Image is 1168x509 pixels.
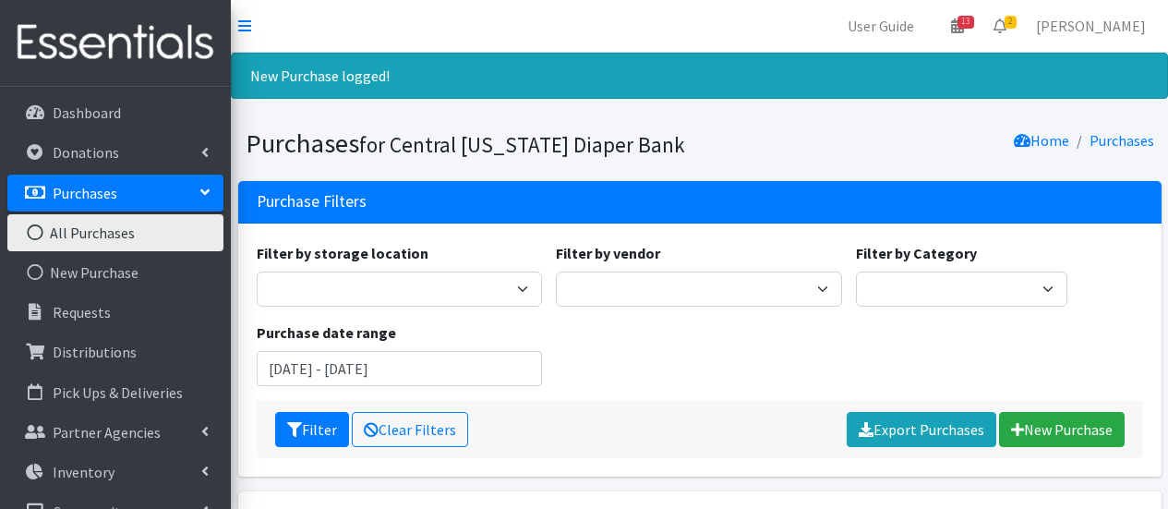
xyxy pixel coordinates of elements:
a: Home [1014,131,1069,150]
p: Dashboard [53,103,121,122]
a: Donations [7,134,223,171]
a: Purchases [7,175,223,212]
label: Filter by Category [856,242,977,264]
p: Donations [53,143,119,162]
small: for Central [US_STATE] Diaper Bank [359,131,685,158]
img: HumanEssentials [7,12,223,74]
h1: Purchases [246,127,693,160]
a: 13 [936,7,979,44]
p: Requests [53,303,111,321]
label: Purchase date range [257,321,396,344]
p: Partner Agencies [53,423,161,442]
a: All Purchases [7,214,223,251]
button: Filter [275,412,349,447]
a: Dashboard [7,94,223,131]
a: Export Purchases [847,412,996,447]
a: New Purchase [7,254,223,291]
a: Purchases [1090,131,1154,150]
input: January 1, 2011 - December 31, 2011 [257,351,543,386]
a: New Purchase [999,412,1125,447]
p: Distributions [53,343,137,361]
a: Clear Filters [352,412,468,447]
a: Distributions [7,333,223,370]
a: Pick Ups & Deliveries [7,374,223,411]
a: Inventory [7,454,223,491]
label: Filter by vendor [556,242,660,264]
h3: Purchase Filters [257,192,367,212]
p: Pick Ups & Deliveries [53,383,183,402]
a: 2 [979,7,1021,44]
a: Requests [7,294,223,331]
label: Filter by storage location [257,242,428,264]
a: [PERSON_NAME] [1021,7,1161,44]
a: Partner Agencies [7,414,223,451]
a: User Guide [833,7,929,44]
div: New Purchase logged! [231,53,1168,99]
p: Purchases [53,184,117,202]
span: 2 [1005,16,1017,29]
span: 13 [957,16,974,29]
p: Inventory [53,463,114,481]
